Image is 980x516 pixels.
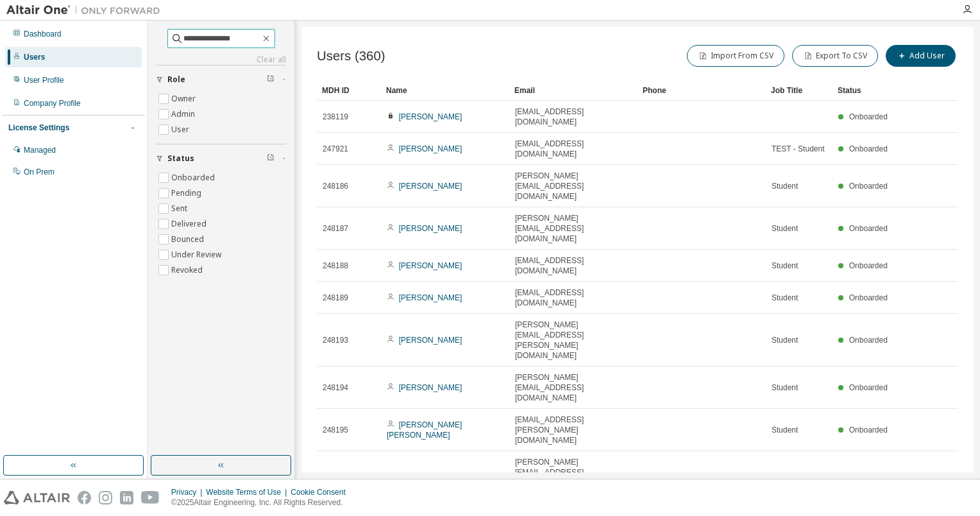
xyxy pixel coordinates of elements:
span: Role [167,74,185,85]
img: linkedin.svg [120,491,133,504]
span: 248194 [323,383,348,393]
button: Export To CSV [792,45,878,67]
div: Users [24,52,45,62]
span: Student [772,383,798,393]
div: Privacy [171,487,206,497]
label: Sent [171,201,190,216]
a: [PERSON_NAME] [399,293,462,302]
span: Users (360) [317,49,385,64]
span: Onboarded [849,336,888,345]
span: Onboarded [849,224,888,233]
div: On Prem [24,167,55,177]
a: Clear all [156,55,286,65]
span: [PERSON_NAME][EMAIL_ADDRESS][PERSON_NAME][DOMAIN_NAME] [515,320,632,361]
a: [PERSON_NAME] [399,383,462,392]
span: Status [167,153,194,164]
span: Clear filter [267,153,275,164]
div: Website Terms of Use [206,487,291,497]
label: Bounced [171,232,207,247]
label: Admin [171,107,198,122]
span: [EMAIL_ADDRESS][PERSON_NAME][DOMAIN_NAME] [515,415,632,445]
button: Add User [886,45,956,67]
div: Email [514,80,632,101]
div: Status [838,80,891,101]
span: 248189 [323,293,348,303]
span: Student [772,261,798,271]
span: Clear filter [267,74,275,85]
img: Altair One [6,4,167,17]
img: altair_logo.svg [4,491,70,504]
span: Onboarded [849,182,888,191]
span: [EMAIL_ADDRESS][DOMAIN_NAME] [515,288,632,308]
span: [PERSON_NAME][EMAIL_ADDRESS][DOMAIN_NAME] [515,372,632,403]
div: License Settings [8,123,69,133]
label: Revoked [171,262,205,278]
span: Onboarded [849,293,888,302]
label: Pending [171,185,204,201]
span: 248195 [323,425,348,435]
a: [PERSON_NAME] [399,261,462,270]
div: Cookie Consent [291,487,353,497]
span: Onboarded [849,261,888,270]
img: facebook.svg [78,491,91,504]
span: [EMAIL_ADDRESS][DOMAIN_NAME] [515,107,632,127]
div: MDH ID [322,80,376,101]
div: Company Profile [24,98,81,108]
a: [PERSON_NAME] [399,144,462,153]
span: TEST - Student [772,144,824,154]
span: Onboarded [849,112,888,121]
span: [PERSON_NAME][EMAIL_ADDRESS][PERSON_NAME][DOMAIN_NAME] [515,457,632,498]
label: Under Review [171,247,224,262]
button: Status [156,144,286,173]
span: Onboarded [849,383,888,392]
span: Student [772,425,798,435]
a: [PERSON_NAME] [399,336,462,345]
span: 248186 [323,181,348,191]
span: Student [772,181,798,191]
span: 238119 [323,112,348,122]
img: instagram.svg [99,491,112,504]
span: Student [772,293,798,303]
label: Onboarded [171,170,217,185]
span: [PERSON_NAME][EMAIL_ADDRESS][DOMAIN_NAME] [515,171,632,202]
a: [PERSON_NAME] [399,112,462,121]
div: Job Title [771,80,827,101]
div: Dashboard [24,29,62,39]
span: 248193 [323,335,348,345]
span: Onboarded [849,426,888,434]
a: [PERSON_NAME] [399,182,462,191]
button: Role [156,65,286,94]
span: Onboarded [849,144,888,153]
a: [PERSON_NAME] [399,224,462,233]
div: User Profile [24,75,64,85]
span: 248187 [323,223,348,234]
div: Managed [24,145,56,155]
span: Student [772,223,798,234]
div: Phone [643,80,761,101]
button: Import From CSV [687,45,784,67]
img: youtube.svg [141,491,160,504]
span: 247921 [323,144,348,154]
label: Owner [171,91,198,107]
span: Student [772,335,798,345]
span: [PERSON_NAME][EMAIL_ADDRESS][DOMAIN_NAME] [515,213,632,244]
span: [EMAIL_ADDRESS][DOMAIN_NAME] [515,255,632,276]
span: 248188 [323,261,348,271]
label: User [171,122,192,137]
p: © 2025 Altair Engineering, Inc. All Rights Reserved. [171,497,353,508]
label: Delivered [171,216,209,232]
span: [EMAIL_ADDRESS][DOMAIN_NAME] [515,139,632,159]
a: [PERSON_NAME] [PERSON_NAME] [387,420,462,440]
div: Name [386,80,504,101]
